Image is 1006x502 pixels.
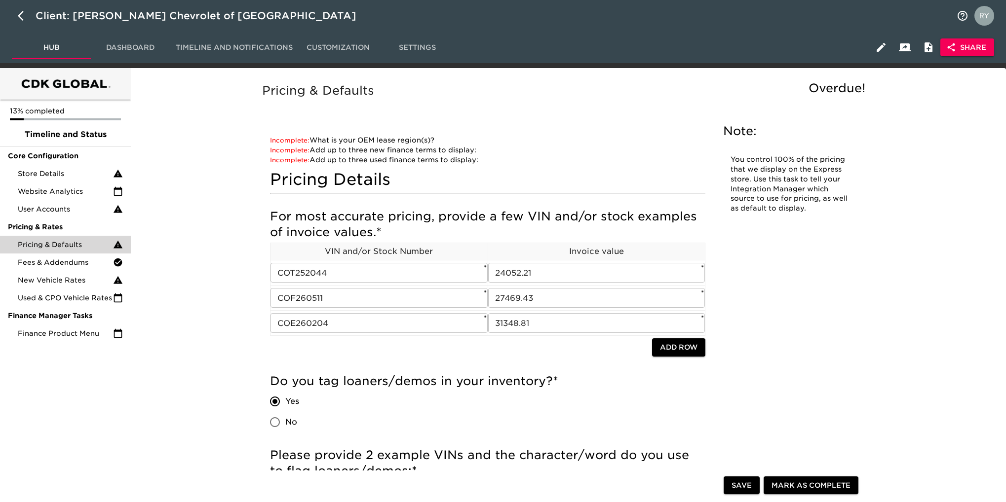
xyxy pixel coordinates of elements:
[270,137,310,144] span: Incomplete:
[18,293,113,303] span: Used & CPO Vehicle Rates
[951,4,974,28] button: notifications
[18,41,85,54] span: Hub
[18,240,113,250] span: Pricing & Defaults
[18,186,113,196] span: Website Analytics
[8,151,123,161] span: Core Configuration
[652,338,705,357] button: Add Row
[271,246,488,257] p: VIN and/or Stock Number
[8,129,123,141] span: Timeline and Status
[285,395,299,407] span: Yes
[18,328,113,338] span: Finance Product Menu
[285,416,297,428] span: No
[940,38,994,57] button: Share
[724,476,760,495] button: Save
[270,447,705,479] h5: Please provide 2 example VINs and the character/word do you use to flag loaners/demos:
[270,156,310,164] span: Incomplete:
[18,257,113,267] span: Fees & Addendums
[270,136,434,144] a: What is your OEM lease region(s)?
[10,106,121,116] p: 13% completed
[270,146,476,154] a: Add up to three new finance terms to display:
[18,275,113,285] span: New Vehicle Rates
[97,41,164,54] span: Dashboard
[270,170,705,189] h4: Pricing Details
[18,204,113,214] span: User Accounts
[384,41,451,54] span: Settings
[869,36,893,59] button: Edit Hub
[772,479,851,492] span: Mark as Complete
[176,41,293,54] span: Timeline and Notifications
[660,341,697,354] span: Add Row
[974,6,994,26] img: Profile
[488,246,705,257] p: Invoice value
[893,36,917,59] button: Client View
[732,479,752,492] span: Save
[948,41,986,54] span: Share
[270,156,478,164] a: Add up to three used finance terms to display:
[764,476,858,495] button: Mark as Complete
[270,209,705,240] h5: For most accurate pricing, provide a few VIN and/or stock examples of invoice values.
[731,155,849,214] p: You control 100% of the pricing that we display on the Express store. Use this task to tell your ...
[8,222,123,232] span: Pricing & Rates
[723,123,856,139] h5: Note:
[8,311,123,321] span: Finance Manager Tasks
[305,41,372,54] span: Customization
[36,8,370,24] div: Client: [PERSON_NAME] Chevrolet of [GEOGRAPHIC_DATA]
[270,146,310,154] span: Incomplete:
[809,81,865,95] span: Overdue!
[270,373,705,389] h5: Do you tag loaners/demos in your inventory?
[917,36,940,59] button: Internal Notes and Comments
[262,83,870,99] h5: Pricing & Defaults
[18,169,113,179] span: Store Details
